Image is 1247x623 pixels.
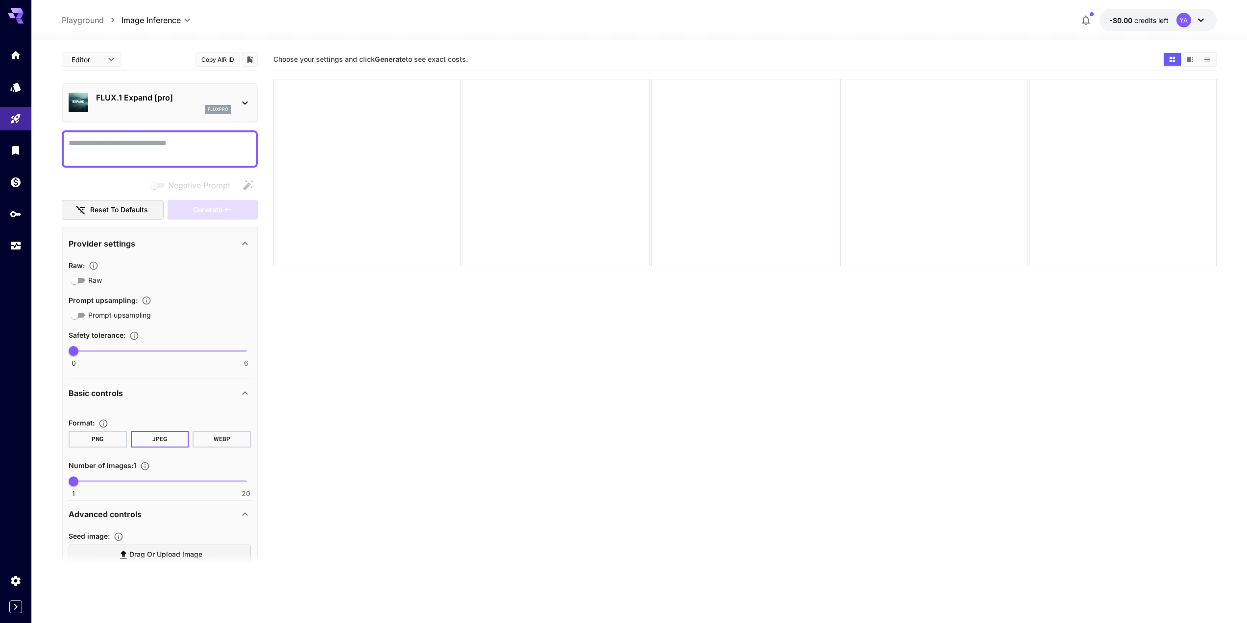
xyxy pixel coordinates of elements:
p: fluxpro [208,106,228,113]
span: Prompt upsampling : [69,296,138,304]
span: Drag or upload image [129,548,202,561]
button: Choose the file format for the output image. [95,419,112,428]
button: Show images in video view [1181,53,1198,66]
div: FLUX.1 Expand [pro]fluxpro [69,88,251,118]
p: Advanced controls [69,508,142,520]
span: 1 [72,489,75,498]
button: Show images in list view [1198,53,1216,66]
span: 0 [72,358,76,368]
button: Specify how many images to generate in a single request. Each image generation will be charged se... [136,461,154,471]
nav: breadcrumb [62,14,122,26]
span: Choose your settings and click to see exact costs. [273,55,468,63]
span: Image Inference [122,14,181,26]
span: Prompt upsampling [88,310,151,320]
button: Copy AIR ID [196,52,240,67]
button: Reset to defaults [62,200,164,220]
span: Editor [72,54,102,65]
div: Advanced controls [69,502,251,526]
span: Raw [88,275,102,285]
span: Negative Prompt [168,179,230,191]
div: -$0.0012 [1109,15,1169,25]
a: Playground [62,14,104,26]
p: FLUX.1 Expand [pro] [96,92,231,103]
div: Wallet [10,176,22,188]
span: Raw : [69,261,85,270]
span: -$0.00 [1109,16,1134,25]
span: 6 [244,358,248,368]
div: Playground [10,113,22,125]
span: Number of images : 1 [69,461,136,470]
b: Generate [375,55,406,63]
button: WEBP [193,431,251,448]
button: Enables automatic enhancement and expansion of the input prompt to improve generation quality and... [138,296,155,305]
div: Models [10,81,22,93]
span: Format : [69,419,95,427]
button: Controls the tolerance level for input and output content moderation. Lower values apply stricter... [125,331,143,341]
span: Negative prompts are not compatible with the selected model. [148,179,238,191]
div: Basic controls [69,381,251,405]
div: Library [10,144,22,156]
button: JPEG [131,431,189,448]
label: Drag or upload image [69,545,251,565]
div: Show images in grid viewShow images in video viewShow images in list view [1163,52,1217,67]
button: Show images in grid view [1164,53,1181,66]
button: Controls the level of post-processing applied to generated images. [85,261,102,271]
div: YA [1176,13,1191,27]
button: Expand sidebar [9,600,22,613]
button: Add to library [245,53,254,65]
div: API Keys [10,208,22,220]
div: Provider settings [69,232,251,255]
button: -$0.0012YA [1100,9,1217,31]
div: Usage [10,240,22,252]
div: Home [10,49,22,61]
span: Safety tolerance : [69,331,125,339]
span: 20 [242,489,250,498]
span: credits left [1134,16,1169,25]
p: Basic controls [69,387,123,399]
p: Provider settings [69,238,135,249]
button: Upload a reference image to guide the result. This is needed for Image-to-Image or Inpainting. Su... [110,532,127,542]
button: PNG [69,431,127,448]
div: Settings [10,574,22,587]
span: Seed image : [69,532,110,540]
